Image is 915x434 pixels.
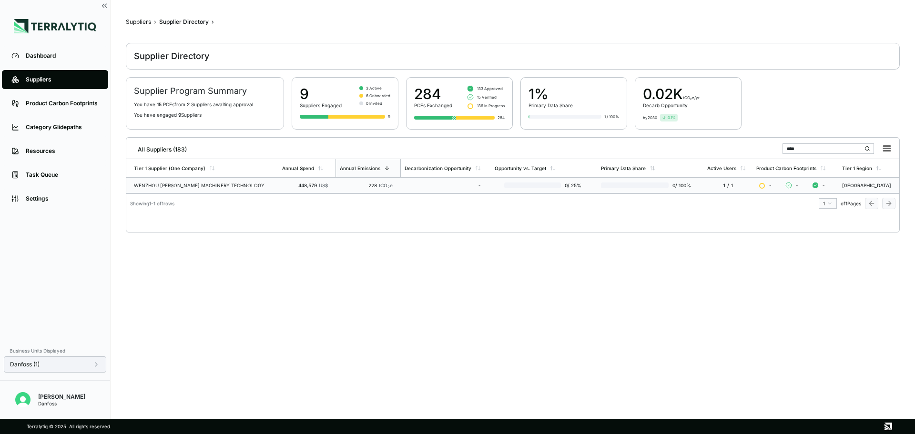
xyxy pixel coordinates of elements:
span: - [769,182,772,188]
span: 0 / 100 % [669,182,692,188]
span: Danfoss (1) [10,361,40,368]
div: Product Carbon Footprints [26,100,99,107]
div: Resources [26,147,99,155]
span: › [212,18,214,26]
div: 9 [388,114,390,120]
span: US$ [319,182,328,188]
div: 1 [823,201,833,206]
div: Danfoss [38,401,85,406]
div: Primary Data Share [529,102,573,108]
img: Logo [14,19,96,33]
span: tCO₂e/yr [683,95,700,100]
div: [PERSON_NAME] [38,393,85,401]
div: Suppliers [26,76,99,83]
div: Primary Data Share [601,165,646,171]
span: 15 Verified [477,94,497,100]
div: 284 [414,85,452,102]
div: Settings [26,195,99,202]
span: 2 [187,101,190,107]
div: PCFs Exchanged [414,102,452,108]
span: of 1 Pages [841,201,861,206]
span: 3 Active [366,85,382,91]
div: 1% [529,85,573,102]
button: 1 [819,198,837,209]
div: Tier 1 Region [842,165,872,171]
div: WENZHOU [PERSON_NAME] MACHINERY TECHNOLOGY [134,182,274,188]
div: by 2030 [643,115,657,121]
div: All Suppliers (183) [130,142,187,153]
img: Cornelia Jonsson [15,392,30,407]
div: 448,579 [282,182,328,188]
div: 0.02 K [643,85,700,102]
div: 1 / 100% [604,114,619,120]
div: [GEOGRAPHIC_DATA] [842,182,895,188]
span: 136 In Progress [477,103,505,109]
div: Opportunity vs. Target [495,165,546,171]
p: You have engaged Suppliers [134,112,276,118]
span: 133 Approved [477,86,503,91]
div: Category Glidepaths [26,123,99,131]
span: 15 [157,101,162,107]
span: 0.1 % [668,115,676,121]
div: 9 [300,85,342,102]
div: Decarbonization Opportunity [405,165,471,171]
div: 228 [339,182,393,188]
div: Tier 1 Supplier (One Company) [134,165,205,171]
span: 6 Onboarded [366,93,390,99]
span: 0 / 25 % [561,182,586,188]
span: 9 [178,112,181,118]
div: Active Users [707,165,736,171]
sub: 2 [387,185,390,189]
h2: Supplier Program Summary [134,85,276,97]
div: Annual Emissions [340,165,380,171]
span: - [822,182,825,188]
span: - [795,182,798,188]
div: Annual Spend [282,165,314,171]
div: Product Carbon Footprints [756,165,816,171]
p: You have PCF s from Supplier s awaiting approval [134,101,276,107]
div: Supplier Directory [134,50,209,62]
div: Suppliers [126,18,151,26]
span: 0 Invited [366,101,382,106]
div: Dashboard [26,52,99,60]
div: Supplier Directory [159,18,209,26]
div: Task Queue [26,171,99,179]
span: › [154,18,156,26]
div: Decarb Opportunity [643,102,700,108]
div: - [405,182,481,188]
div: 284 [498,115,505,121]
div: Business Units Displayed [4,345,106,356]
button: Open user button [11,388,34,411]
div: 1 / 1 [707,182,749,188]
span: tCO e [379,182,393,188]
div: Showing 1 - 1 of 1 rows [130,201,174,206]
div: Suppliers Engaged [300,102,342,108]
